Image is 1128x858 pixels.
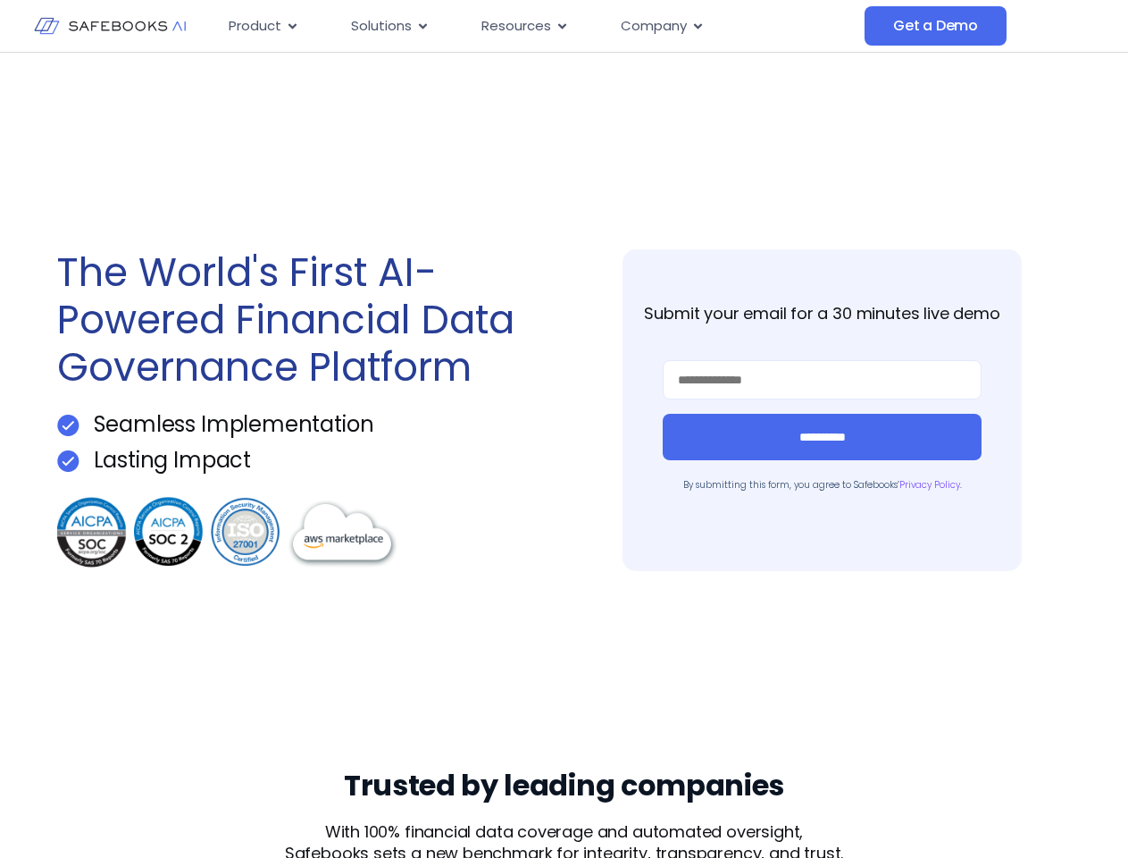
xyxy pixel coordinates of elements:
[893,17,978,35] span: Get a Demo
[865,6,1007,46] a: Get a Demo
[663,478,982,492] p: By submitting this form, you agree to Safebooks’ .
[214,9,865,44] div: Menu Toggle
[621,16,687,37] span: Company
[214,9,865,44] nav: Menu
[351,16,412,37] span: Solutions
[644,302,999,324] strong: Submit your email for a 30 minutes live demo
[57,249,556,391] h1: The World's First AI-Powered Financial Data Governance Platform
[57,494,401,571] img: Get a Demo 3
[229,16,281,37] span: Product
[344,768,784,803] h3: Trusted by leading companies
[94,450,251,471] p: Lasting Impact
[481,16,551,37] span: Resources
[57,450,79,472] img: Get a Demo 1
[57,415,79,436] img: Get a Demo 1
[94,414,374,435] p: Seamless Implementation
[899,478,960,492] a: Privacy Policy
